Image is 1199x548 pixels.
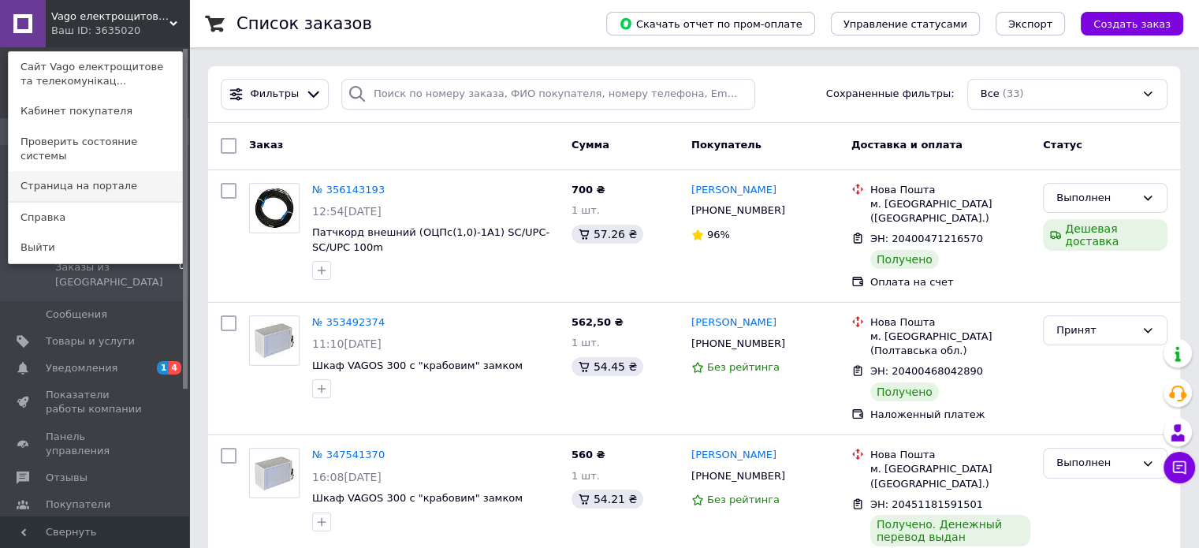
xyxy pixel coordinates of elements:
a: № 353492374 [312,316,385,328]
span: Фильтры [251,87,300,102]
a: Патчкорд внешний (ОЦПс(1,0)-1А1) SC/UPC-SC/UPC 100m [312,226,549,253]
a: Шкаф VAGOS 300 с "крабовим" замком [312,360,523,371]
span: 562,50 ₴ [572,316,624,328]
a: Сайт Vago електрощитове та телекомунікац... [9,52,182,96]
div: 57.26 ₴ [572,225,643,244]
span: 11:10[DATE] [312,337,382,350]
span: Управление статусами [843,18,967,30]
img: Фото товару [250,323,299,357]
div: Нова Пошта [870,315,1030,330]
a: Создать заказ [1065,17,1183,29]
button: Скачать отчет по пром-оплате [606,12,815,35]
div: Выполнен [1056,190,1135,207]
span: 1 шт. [572,470,600,482]
span: (33) [1003,88,1024,99]
span: Сохраненные фильтры: [826,87,955,102]
span: Vago електрощитове та телекомунікаційне обладнання [51,9,169,24]
span: Заказ [249,139,283,151]
a: Шкаф VAGOS 300 с "крабовим" замком [312,492,523,504]
span: Сумма [572,139,609,151]
span: 700 ₴ [572,184,605,196]
div: Выполнен [1056,455,1135,472]
div: Ваш ID: 3635020 [51,24,117,38]
span: 16:08[DATE] [312,471,382,483]
div: [PHONE_NUMBER] [688,200,788,221]
div: Нова Пошта [870,183,1030,197]
div: Нова Пошта [870,448,1030,462]
div: [PHONE_NUMBER] [688,466,788,486]
span: Покупатель [691,139,761,151]
span: Доставка и оплата [851,139,963,151]
div: Получено. Денежный перевод выдан [870,515,1030,546]
div: Дешевая доставка [1043,219,1167,251]
button: Создать заказ [1081,12,1183,35]
span: ЭН: 20451181591501 [870,498,983,510]
span: Скачать отчет по пром-оплате [619,17,802,31]
a: № 356143193 [312,184,385,196]
a: Фото товару [249,448,300,498]
span: Отзывы [46,471,88,485]
div: м. [GEOGRAPHIC_DATA] ([GEOGRAPHIC_DATA].) [870,462,1030,490]
div: м. [GEOGRAPHIC_DATA] ([GEOGRAPHIC_DATA].) [870,197,1030,226]
h1: Список заказов [236,14,372,33]
span: Показатели работы компании [46,388,146,416]
span: Сообщения [46,308,107,322]
div: [PHONE_NUMBER] [688,334,788,354]
a: [PERSON_NAME] [691,315,776,330]
span: Заказы из [GEOGRAPHIC_DATA] [55,260,179,289]
div: Получено [870,382,939,401]
div: Получено [870,250,939,269]
span: Уведомления [46,361,117,375]
a: Страница на портале [9,171,182,201]
div: 54.21 ₴ [572,490,643,509]
span: Покупатели [46,498,110,512]
div: Наложенный платеж [870,408,1030,422]
a: Справка [9,203,182,233]
span: 1 [157,361,169,375]
button: Управление статусами [831,12,980,35]
span: Без рейтинга [707,494,780,505]
span: 12:54[DATE] [312,205,382,218]
span: 560 ₴ [572,449,605,460]
img: Фото товару [250,457,299,490]
a: [PERSON_NAME] [691,448,776,463]
span: 96% [707,229,730,240]
span: Создать заказ [1093,18,1171,30]
a: Фото товару [249,315,300,366]
a: [PERSON_NAME] [691,183,776,198]
span: Экспорт [1008,18,1052,30]
span: Товары и услуги [46,334,135,349]
span: ЭН: 20400471216570 [870,233,983,244]
span: 1 шт. [572,337,600,349]
a: № 347541370 [312,449,385,460]
input: Поиск по номеру заказа, ФИО покупателя, номеру телефона, Email, номеру накладной [341,79,755,110]
span: ЭН: 20400468042890 [870,365,983,377]
button: Экспорт [996,12,1065,35]
a: Кабинет покупателя [9,96,182,126]
div: Оплата на счет [870,275,1030,289]
a: Фото товару [249,183,300,233]
span: Все [981,87,1000,102]
img: Фото товару [250,184,299,233]
div: 54.45 ₴ [572,357,643,376]
span: 1 шт. [572,204,600,216]
div: Принят [1056,322,1135,339]
a: Выйти [9,233,182,263]
button: Чат с покупателем [1164,452,1195,483]
span: Без рейтинга [707,361,780,373]
span: Статус [1043,139,1082,151]
span: 0 [179,260,184,289]
span: 4 [169,361,181,375]
span: Панель управления [46,430,146,458]
a: Проверить состояние системы [9,127,182,171]
div: м. [GEOGRAPHIC_DATA] (Полтавська обл.) [870,330,1030,358]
